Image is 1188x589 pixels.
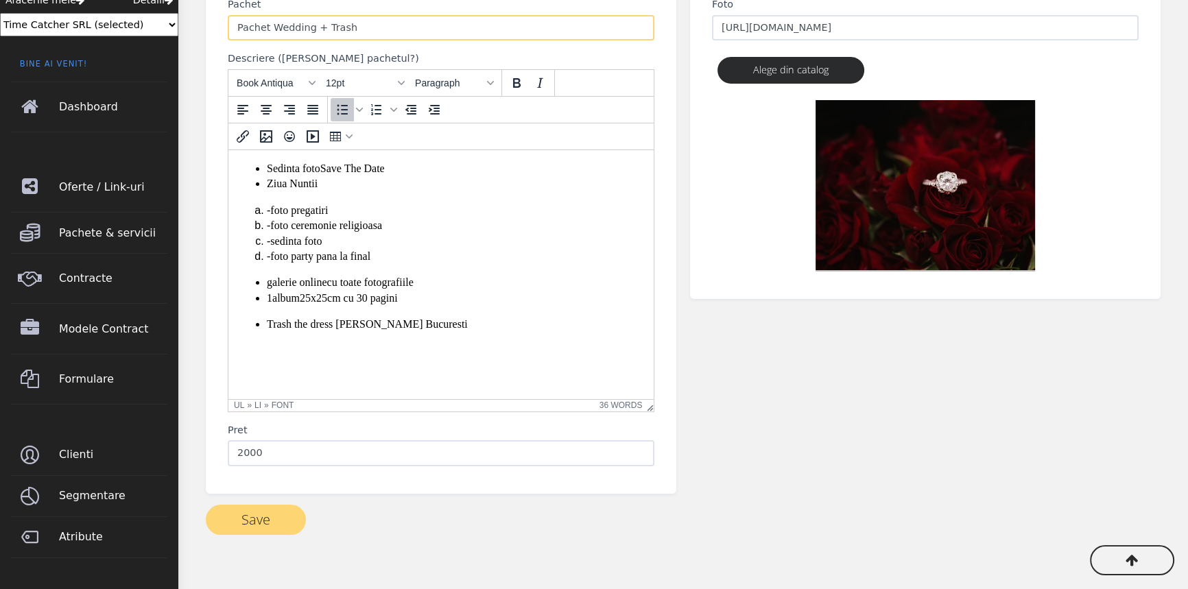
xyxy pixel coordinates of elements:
span: Pachete & servicii [59,214,167,252]
span: Clienti [59,435,167,474]
a: Contracte [11,254,167,304]
span: Bine ai venit! [11,58,167,81]
button: Insert/edit link [231,125,254,148]
button: Increase indent [423,98,446,121]
div: Numbered list [365,98,399,121]
span: Contracte [59,259,167,298]
a: Alege din catalog [717,57,864,83]
button: Bold [505,71,528,95]
a: Dashboard [11,82,167,132]
button: Decrease indent [399,98,423,121]
button: Italic [528,71,551,95]
button: Insert/edit media [301,125,324,148]
span: Oferte / Link-uri [59,168,167,206]
div: li [254,400,261,410]
button: Save [206,505,306,535]
button: Fonts [231,71,320,95]
button: 36 words [599,400,643,410]
button: Formats [409,71,499,95]
div: Bullet list [331,98,365,121]
iframe: Rich Text Area. Press ALT-0 for help. [228,150,654,399]
span: Paragraph [415,77,482,88]
button: Align center [254,98,278,121]
a: Formulare [11,354,167,405]
span: Dashboard [59,88,167,126]
span: Formulare [59,360,167,398]
button: Table [324,125,357,148]
button: Justify [301,98,324,121]
button: Insert/edit image [254,125,278,148]
div: Resize [642,400,654,411]
div: font [272,400,294,410]
span: 12pt [326,77,393,88]
label: Pret [228,423,248,438]
a: Oferte / Link-uri [11,162,167,212]
a: Pachete & servicii [11,213,167,253]
div: » [247,400,252,410]
label: Descriere ([PERSON_NAME] pachetul?) [228,51,419,67]
button: Align left [231,98,254,121]
a: Segmentare [11,476,167,516]
span: Modele Contract [59,310,167,348]
span: Book Antiqua [237,77,304,88]
div: ul [234,400,244,410]
button: Font sizes [320,71,409,95]
a: Modele Contract [11,304,167,354]
button: Emoticons [278,125,301,148]
button: Align right [278,98,301,121]
div: » [264,400,269,410]
span: Atribute [59,518,167,556]
a: Clienti [11,435,167,475]
a: Atribute [11,517,167,557]
span: Segmentare [59,477,167,515]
